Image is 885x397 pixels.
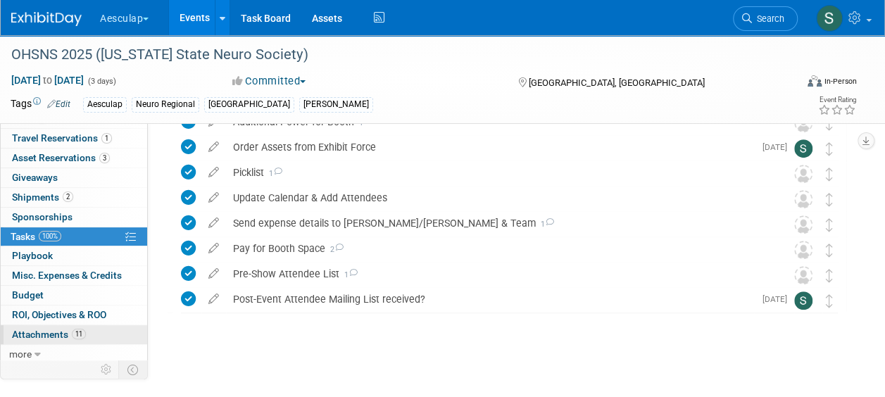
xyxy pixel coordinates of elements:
a: edit [201,217,226,229]
td: Tags [11,96,70,113]
div: In-Person [824,76,857,87]
i: Move task [826,244,833,257]
span: Staff [12,113,47,125]
span: 3 [99,153,110,163]
td: Toggle Event Tabs [119,360,148,379]
a: edit [201,191,226,204]
img: Sara Hurson [794,139,812,158]
span: 2 [63,191,73,202]
div: Picklist [226,160,766,184]
span: 1 [339,270,358,279]
span: Giveaways [12,172,58,183]
a: Asset Reservations3 [1,149,147,168]
img: Unassigned [794,165,812,183]
img: Unassigned [794,190,812,208]
a: Sponsorships [1,208,147,227]
div: Aesculap [83,97,127,112]
span: [DATE] [DATE] [11,74,84,87]
span: Tasks [11,231,61,242]
span: ROI, Objectives & ROO [12,309,106,320]
div: Event Rating [818,96,856,103]
span: Travel Reservations [12,132,112,144]
span: Search [752,13,784,24]
span: 2 [325,245,344,254]
div: Update Calendar & Add Attendees [226,186,766,210]
td: Personalize Event Tab Strip [94,360,119,379]
a: more [1,345,147,364]
a: edit [201,293,226,305]
div: Event Format [734,73,857,94]
span: [DATE] [762,142,794,152]
div: Send expense details to [PERSON_NAME]/[PERSON_NAME] & Team [226,211,766,235]
i: Move task [826,218,833,232]
a: Misc. Expenses & Credits [1,266,147,285]
img: Unassigned [794,215,812,234]
div: Neuro Regional [132,97,199,112]
a: Tasks100% [1,227,147,246]
span: [DATE] [762,294,794,304]
span: Attachments [12,329,86,340]
span: (3 days) [87,77,116,86]
span: 1 [101,133,112,144]
i: Move task [826,193,833,206]
a: edit [201,166,226,179]
img: Unassigned [794,266,812,284]
a: edit [201,242,226,255]
div: Post-Event Attendee Mailing List received? [226,287,754,311]
img: Sara Hurson [794,291,812,310]
span: to [41,75,54,86]
span: Budget [12,289,44,301]
a: ROI, Objectives & ROO [1,305,147,324]
span: 1 [264,169,282,178]
span: 100% [39,231,61,241]
i: Move task [826,142,833,156]
img: Format-Inperson.png [808,75,822,87]
span: 11 [72,329,86,339]
div: Pay for Booth Space [226,237,766,260]
a: Shipments2 [1,188,147,207]
span: 1 [536,220,554,229]
a: Attachments11 [1,325,147,344]
i: Move task [826,294,833,308]
span: Shipments [12,191,73,203]
div: Order Assets from Exhibit Force [226,135,754,159]
i: Move task [826,269,833,282]
a: Edit [47,99,70,109]
span: [GEOGRAPHIC_DATA], [GEOGRAPHIC_DATA] [529,77,705,88]
a: edit [201,267,226,280]
div: [PERSON_NAME] [299,97,373,112]
a: Search [733,6,798,31]
a: edit [201,141,226,153]
a: Giveaways [1,168,147,187]
div: Pre-Show Attendee List [226,262,766,286]
button: Committed [227,74,311,89]
div: OHSNS 2025 ([US_STATE] State Neuro Society) [6,42,784,68]
span: more [9,348,32,360]
div: [GEOGRAPHIC_DATA] [204,97,294,112]
i: Move task [826,168,833,181]
span: Asset Reservations [12,152,110,163]
a: Travel Reservations1 [1,129,147,148]
img: Unassigned [794,241,812,259]
a: Playbook [1,246,147,265]
a: Budget [1,286,147,305]
img: ExhibitDay [11,12,82,26]
img: Sara Hurson [816,5,843,32]
span: Misc. Expenses & Credits [12,270,122,281]
span: Sponsorships [12,211,73,222]
span: Playbook [12,250,53,261]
